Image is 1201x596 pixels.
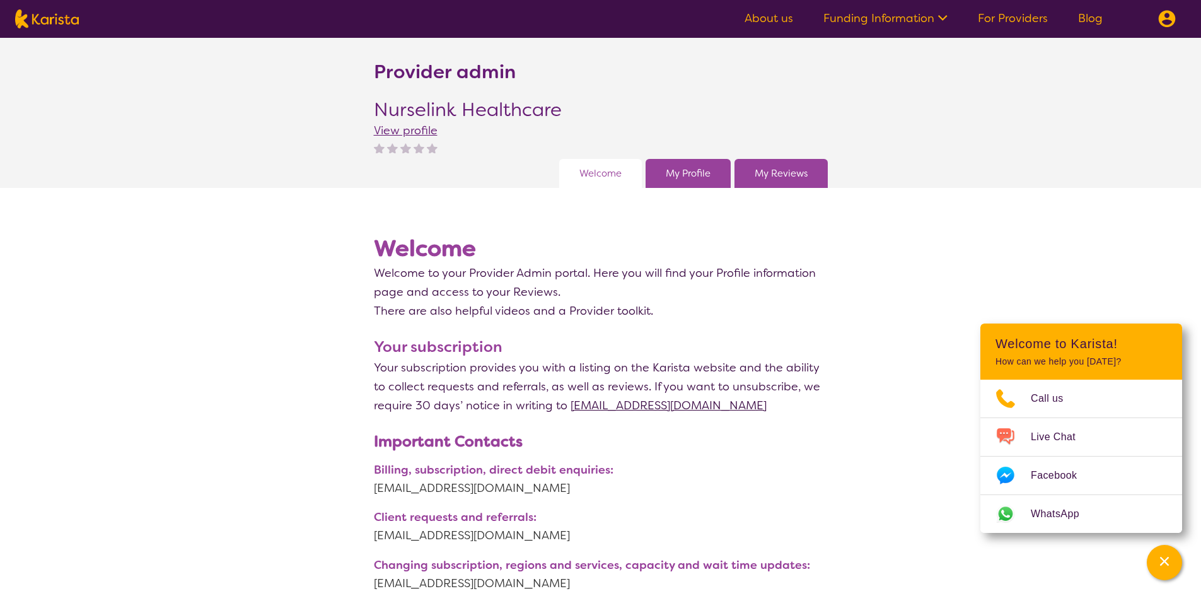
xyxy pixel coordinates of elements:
[374,336,828,358] h3: Your subscription
[374,509,828,526] p: Client requests and referrals:
[978,11,1048,26] a: For Providers
[374,233,828,264] h1: Welcome
[374,557,828,574] p: Changing subscription, regions and services, capacity and wait time updates:
[374,143,385,153] img: nonereviewstar
[374,462,828,479] p: Billing, subscription, direct debit enquiries:
[374,358,828,415] p: Your subscription provides you with a listing on the Karista website and the ability to collect r...
[1158,10,1176,28] img: menu
[374,61,516,83] h2: Provider admin
[755,164,808,183] a: My Reviews
[995,356,1167,367] p: How can we help you [DATE]?
[1031,389,1079,408] span: Call us
[374,431,523,452] b: Important Contacts
[666,164,711,183] a: My Profile
[387,143,398,153] img: nonereviewstar
[374,123,438,138] a: View profile
[980,324,1182,533] div: Channel Menu
[1031,505,1094,523] span: WhatsApp
[980,380,1182,533] ul: Choose channel
[400,143,411,153] img: nonereviewstar
[374,264,828,301] p: Welcome to your Provider Admin portal. Here you will find your Profile information page and acces...
[1147,545,1182,580] button: Channel Menu
[579,164,622,183] a: Welcome
[980,495,1182,533] a: Web link opens in a new tab.
[1078,11,1103,26] a: Blog
[374,574,828,593] a: [EMAIL_ADDRESS][DOMAIN_NAME]
[571,398,767,413] a: [EMAIL_ADDRESS][DOMAIN_NAME]
[374,301,828,320] p: There are also helpful videos and a Provider toolkit.
[1031,428,1091,447] span: Live Chat
[374,479,828,498] a: [EMAIL_ADDRESS][DOMAIN_NAME]
[414,143,424,153] img: nonereviewstar
[427,143,438,153] img: nonereviewstar
[745,11,793,26] a: About us
[823,11,948,26] a: Funding Information
[15,9,79,28] img: Karista logo
[374,98,562,121] h2: Nurselink Healthcare
[374,526,828,545] a: [EMAIL_ADDRESS][DOMAIN_NAME]
[1031,466,1092,485] span: Facebook
[995,336,1167,351] h2: Welcome to Karista!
